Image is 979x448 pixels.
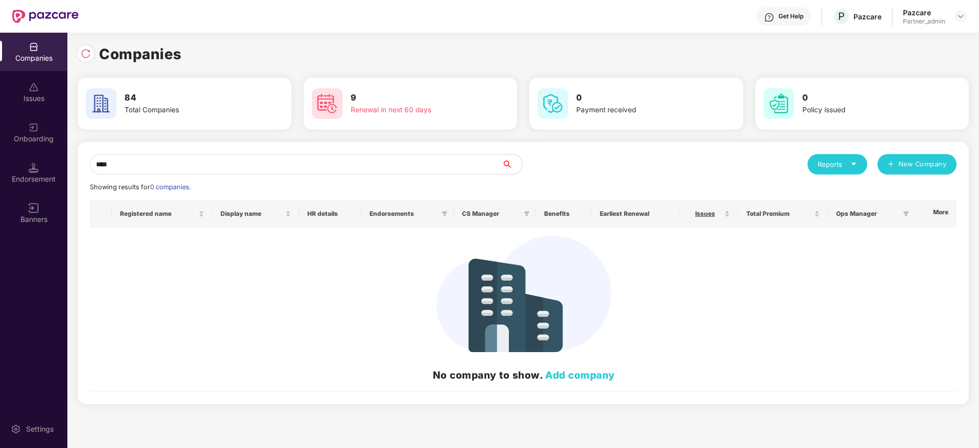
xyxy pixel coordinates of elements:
span: New Company [898,159,947,169]
span: Showing results for [90,183,191,191]
span: filter [903,211,909,217]
img: svg+xml;base64,PHN2ZyB3aWR0aD0iMjAiIGhlaWdodD0iMjAiIHZpZXdCb3g9IjAgMCAyMCAyMCIgZmlsbD0ibm9uZSIgeG... [29,122,39,133]
span: Issues [688,210,723,218]
div: Partner_admin [903,17,945,26]
th: Registered name [112,200,212,228]
span: Ops Manager [836,210,899,218]
span: 0 companies. [150,183,191,191]
h2: No company to show. [98,367,949,383]
span: Total Premium [746,210,812,218]
img: svg+xml;base64,PHN2ZyB3aWR0aD0iMTQuNSIgaGVpZ2h0PSIxNC41IiB2aWV3Qm94PSIwIDAgMTYgMTYiIGZpbGw9Im5vbm... [29,163,39,173]
span: Endorsements [370,210,437,218]
span: filter [901,208,911,220]
th: Earliest Renewal [592,200,679,228]
div: Get Help [778,12,803,20]
th: Display name [212,200,299,228]
img: svg+xml;base64,PHN2ZyBpZD0iUmVsb2FkLTMyeDMyIiB4bWxucz0iaHR0cDovL3d3dy53My5vcmcvMjAwMC9zdmciIHdpZH... [81,48,91,59]
div: Total Companies [125,105,253,116]
img: svg+xml;base64,PHN2ZyBpZD0iQ29tcGFuaWVzIiB4bWxucz0iaHR0cDovL3d3dy53My5vcmcvMjAwMC9zdmciIHdpZHRoPS... [29,42,39,52]
img: svg+xml;base64,PHN2ZyB4bWxucz0iaHR0cDovL3d3dy53My5vcmcvMjAwMC9zdmciIHdpZHRoPSIzNDIiIGhlaWdodD0iMj... [436,236,611,352]
span: plus [888,161,894,169]
span: filter [524,211,530,217]
th: Issues [680,200,739,228]
h1: Companies [99,43,182,65]
span: CS Manager [462,210,520,218]
span: search [501,160,522,168]
div: Pazcare [903,8,945,17]
span: Display name [221,210,283,218]
img: New Pazcare Logo [12,10,79,23]
img: svg+xml;base64,PHN2ZyB4bWxucz0iaHR0cDovL3d3dy53My5vcmcvMjAwMC9zdmciIHdpZHRoPSI2MCIgaGVpZ2h0PSI2MC... [537,88,568,119]
h3: 9 [351,91,479,105]
h3: 0 [576,91,705,105]
th: Benefits [536,200,592,228]
div: Pazcare [853,12,882,21]
th: More [914,200,957,228]
h3: 84 [125,91,253,105]
span: caret-down [850,161,857,167]
span: filter [439,208,450,220]
a: Add company [545,369,615,381]
span: filter [522,208,532,220]
img: svg+xml;base64,PHN2ZyB4bWxucz0iaHR0cDovL3d3dy53My5vcmcvMjAwMC9zdmciIHdpZHRoPSI2MCIgaGVpZ2h0PSI2MC... [86,88,116,119]
th: Total Premium [738,200,828,228]
img: svg+xml;base64,PHN2ZyB3aWR0aD0iMTYiIGhlaWdodD0iMTYiIHZpZXdCb3g9IjAgMCAxNiAxNiIgZmlsbD0ibm9uZSIgeG... [29,203,39,213]
div: Policy issued [802,105,931,116]
img: svg+xml;base64,PHN2ZyBpZD0iSXNzdWVzX2Rpc2FibGVkIiB4bWxucz0iaHR0cDovL3d3dy53My5vcmcvMjAwMC9zdmciIH... [29,82,39,92]
th: HR details [299,200,362,228]
span: P [838,10,845,22]
span: Registered name [120,210,197,218]
div: Reports [818,159,857,169]
img: svg+xml;base64,PHN2ZyBpZD0iU2V0dGluZy0yMHgyMCIgeG1sbnM9Imh0dHA6Ly93d3cudzMub3JnLzIwMDAvc3ZnIiB3aW... [11,424,21,434]
img: svg+xml;base64,PHN2ZyB4bWxucz0iaHR0cDovL3d3dy53My5vcmcvMjAwMC9zdmciIHdpZHRoPSI2MCIgaGVpZ2h0PSI2MC... [764,88,794,119]
img: svg+xml;base64,PHN2ZyB4bWxucz0iaHR0cDovL3d3dy53My5vcmcvMjAwMC9zdmciIHdpZHRoPSI2MCIgaGVpZ2h0PSI2MC... [312,88,342,119]
div: Renewal in next 60 days [351,105,479,116]
h3: 0 [802,91,931,105]
img: svg+xml;base64,PHN2ZyBpZD0iRHJvcGRvd24tMzJ4MzIiIHhtbG5zPSJodHRwOi8vd3d3LnczLm9yZy8yMDAwL3N2ZyIgd2... [957,12,965,20]
button: plusNew Company [877,154,957,175]
button: search [501,154,523,175]
div: Settings [23,424,57,434]
div: Payment received [576,105,705,116]
img: svg+xml;base64,PHN2ZyBpZD0iSGVscC0zMngzMiIgeG1sbnM9Imh0dHA6Ly93d3cudzMub3JnLzIwMDAvc3ZnIiB3aWR0aD... [764,12,774,22]
span: filter [442,211,448,217]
